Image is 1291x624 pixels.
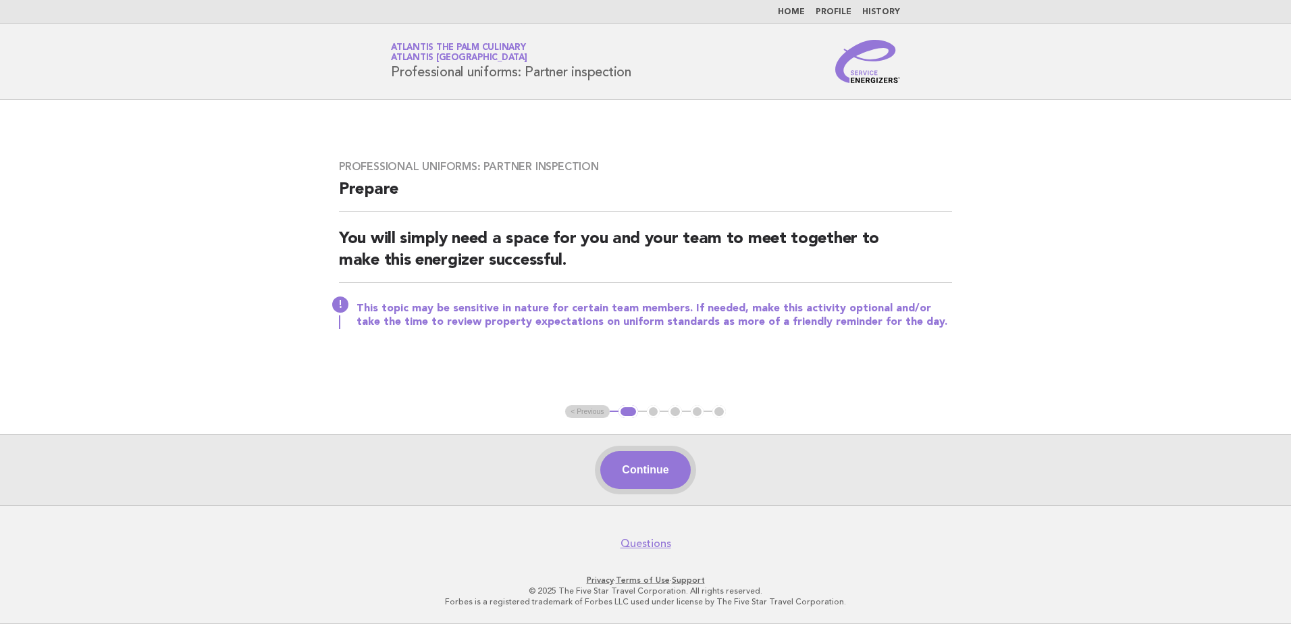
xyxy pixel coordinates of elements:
[391,43,527,62] a: Atlantis The Palm CulinaryAtlantis [GEOGRAPHIC_DATA]
[391,54,527,63] span: Atlantis [GEOGRAPHIC_DATA]
[339,179,952,212] h2: Prepare
[600,451,690,489] button: Continue
[862,8,900,16] a: History
[587,575,614,585] a: Privacy
[778,8,805,16] a: Home
[232,596,1059,607] p: Forbes is a registered trademark of Forbes LLC used under license by The Five Star Travel Corpora...
[357,302,952,329] p: This topic may be sensitive in nature for certain team members. If needed, make this activity opt...
[816,8,851,16] a: Profile
[232,575,1059,586] p: · ·
[339,228,952,283] h2: You will simply need a space for you and your team to meet together to make this energizer succes...
[391,44,631,79] h1: Professional uniforms: Partner inspection
[232,586,1059,596] p: © 2025 The Five Star Travel Corporation. All rights reserved.
[339,160,952,174] h3: Professional uniforms: Partner inspection
[618,405,638,419] button: 1
[672,575,705,585] a: Support
[835,40,900,83] img: Service Energizers
[616,575,670,585] a: Terms of Use
[621,537,671,550] a: Questions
